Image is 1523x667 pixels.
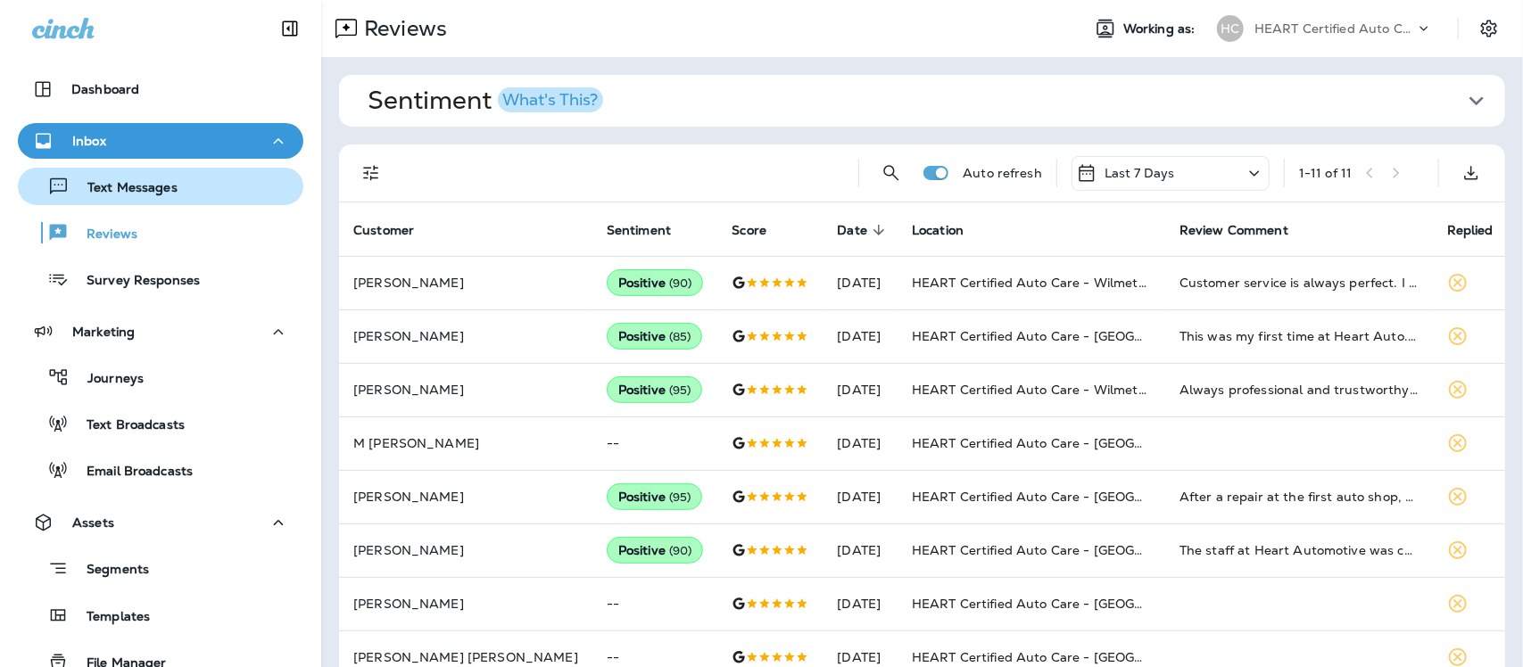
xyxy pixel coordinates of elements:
[265,11,315,46] button: Collapse Sidebar
[353,329,578,343] p: [PERSON_NAME]
[823,256,898,309] td: [DATE]
[357,15,447,42] p: Reviews
[1179,327,1419,345] div: This was my first time at Heart Auto. The staff were so warm and helpful. I had to replace all of...
[732,223,766,238] span: Score
[607,223,671,238] span: Sentiment
[963,166,1042,180] p: Auto refresh
[69,562,149,580] p: Segments
[69,609,150,626] p: Templates
[1447,223,1494,238] span: Replied
[1123,21,1199,37] span: Working as:
[1179,222,1312,238] span: Review Comment
[873,155,909,191] button: Search Reviews
[353,597,578,611] p: [PERSON_NAME]
[70,180,178,197] p: Text Messages
[669,276,692,291] span: ( 90 )
[823,470,898,523] td: [DATE]
[669,543,692,558] span: ( 90 )
[912,435,1232,451] span: HEART Certified Auto Care - [GEOGRAPHIC_DATA]
[1179,274,1419,292] div: Customer service is always perfect. I know when I leave there my car has the service that’s neede...
[368,86,603,116] h1: Sentiment
[912,275,1151,291] span: HEART Certified Auto Care - Wilmette
[18,405,303,442] button: Text Broadcasts
[70,371,144,388] p: Journeys
[1254,21,1415,36] p: HEART Certified Auto Care
[18,260,303,298] button: Survey Responses
[353,490,578,504] p: [PERSON_NAME]
[1179,541,1419,559] div: The staff at Heart Automotive was courteous and handled my blown tire like the professionals they...
[607,483,703,510] div: Positive
[1179,223,1288,238] span: Review Comment
[69,273,200,290] p: Survey Responses
[823,416,898,470] td: [DATE]
[669,383,691,398] span: ( 95 )
[912,222,987,238] span: Location
[1105,166,1175,180] p: Last 7 Days
[912,328,1232,344] span: HEART Certified Auto Care - [GEOGRAPHIC_DATA]
[912,542,1232,558] span: HEART Certified Auto Care - [GEOGRAPHIC_DATA]
[837,223,867,238] span: Date
[823,577,898,630] td: [DATE]
[353,222,437,238] span: Customer
[912,649,1232,665] span: HEART Certified Auto Care - [GEOGRAPHIC_DATA]
[18,451,303,489] button: Email Broadcasts
[353,436,578,450] p: M [PERSON_NAME]
[18,123,303,159] button: Inbox
[69,417,185,434] p: Text Broadcasts
[912,489,1232,505] span: HEART Certified Auto Care - [GEOGRAPHIC_DATA]
[353,276,578,290] p: [PERSON_NAME]
[18,597,303,634] button: Templates
[607,323,703,350] div: Positive
[72,134,106,148] p: Inbox
[353,650,578,664] p: [PERSON_NAME] [PERSON_NAME]
[71,82,139,96] p: Dashboard
[1447,222,1517,238] span: Replied
[607,376,703,403] div: Positive
[353,383,578,397] p: [PERSON_NAME]
[18,505,303,540] button: Assets
[18,358,303,396] button: Journeys
[823,309,898,363] td: [DATE]
[353,75,1519,127] button: SentimentWhat's This?
[18,314,303,350] button: Marketing
[669,490,691,505] span: ( 95 )
[912,382,1151,398] span: HEART Certified Auto Care - Wilmette
[1473,12,1505,45] button: Settings
[592,416,718,470] td: --
[502,92,598,108] div: What's This?
[607,222,694,238] span: Sentiment
[912,596,1232,612] span: HEART Certified Auto Care - [GEOGRAPHIC_DATA]
[607,269,704,296] div: Positive
[592,577,718,630] td: --
[837,222,890,238] span: Date
[1217,15,1244,42] div: HC
[18,168,303,205] button: Text Messages
[69,226,137,243] p: Reviews
[353,223,414,238] span: Customer
[498,87,603,112] button: What's This?
[18,549,303,588] button: Segments
[72,325,135,339] p: Marketing
[1453,155,1489,191] button: Export as CSV
[669,329,691,344] span: ( 85 )
[1299,166,1352,180] div: 1 - 11 of 11
[18,214,303,251] button: Reviews
[353,543,578,557] p: [PERSON_NAME]
[18,71,303,107] button: Dashboard
[823,363,898,416] td: [DATE]
[732,222,790,238] span: Score
[607,537,704,564] div: Positive
[72,515,114,530] p: Assets
[823,523,898,577] td: [DATE]
[353,155,389,191] button: Filters
[1179,488,1419,506] div: After a repair at the first auto shop, our car developed additional problems, and we suspected th...
[69,464,193,481] p: Email Broadcasts
[912,223,964,238] span: Location
[1179,381,1419,399] div: Always professional and trustworthy service!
